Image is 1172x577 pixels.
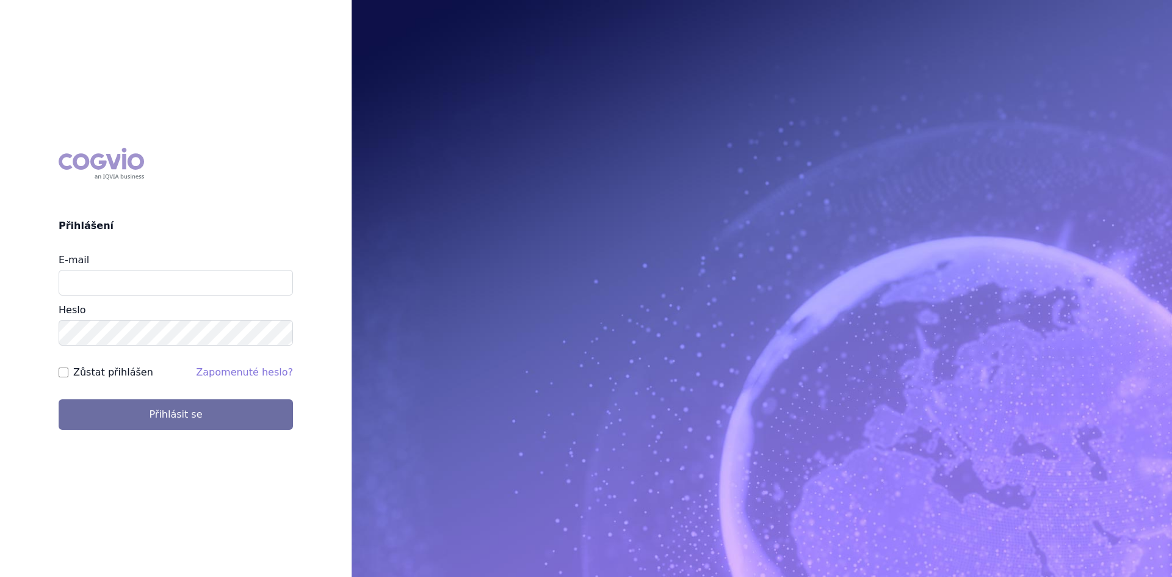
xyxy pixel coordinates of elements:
label: Zůstat přihlášen [73,365,153,380]
label: Heslo [59,304,85,316]
label: E-mail [59,254,89,266]
div: COGVIO [59,148,144,180]
button: Přihlásit se [59,399,293,430]
a: Zapomenuté heslo? [196,366,293,378]
h2: Přihlášení [59,219,293,233]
